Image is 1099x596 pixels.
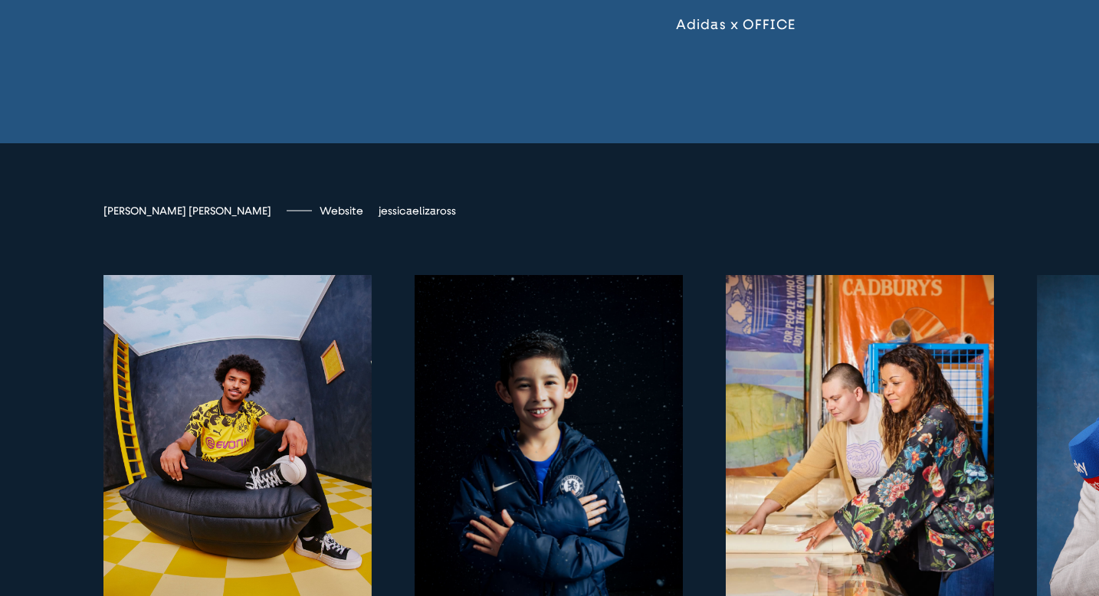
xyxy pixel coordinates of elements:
a: Instagramjessicaelizaross [379,205,456,218]
span: [PERSON_NAME] [PERSON_NAME] [103,205,271,218]
span: Website [320,205,363,218]
span: jessicaelizaross [379,205,456,218]
a: Website[DOMAIN_NAME] [320,205,363,218]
